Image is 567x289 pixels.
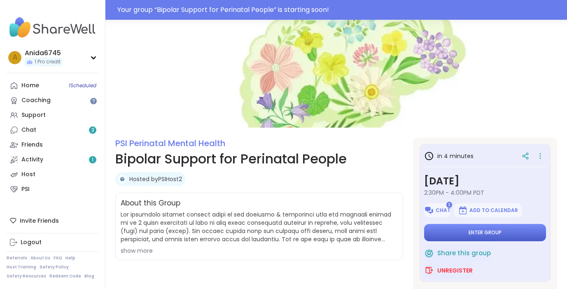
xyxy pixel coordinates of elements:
img: Bipolar Support for Perinatal People cover image [105,20,567,128]
button: Share this group [424,245,491,262]
a: Safety Resources [7,273,46,279]
a: Host Training [7,264,36,270]
span: 3 [446,202,452,208]
a: Blog [84,273,94,279]
a: Hosted byPSIHost2 [129,175,182,183]
div: Your group “ Bipolar Support for Perinatal People ” is starting soon! [117,5,562,15]
a: PSI Perinatal Mental Health [115,138,225,149]
a: Host [7,167,98,182]
span: A [13,52,17,63]
a: Logout [7,235,98,250]
a: Coaching [7,93,98,108]
div: Activity [21,156,43,164]
span: Chat [436,207,450,214]
div: Logout [21,238,42,247]
span: 3 [91,127,94,134]
a: Support [7,108,98,123]
a: Help [65,255,75,261]
img: ShareWell Logomark [424,248,434,258]
div: Friends [21,141,43,149]
span: Unregister [437,266,473,275]
a: Activity1 [7,152,98,167]
button: Unregister [424,262,473,279]
a: Referrals [7,255,27,261]
a: Chat3 [7,123,98,138]
a: Home1Scheduled [7,78,98,93]
span: Enter group [469,229,502,236]
a: FAQ [54,255,62,261]
h1: Bipolar Support for Perinatal People [115,149,403,169]
span: Share this group [437,249,491,258]
a: PSI [7,182,98,197]
img: PSIHost2 [118,175,126,183]
div: Invite Friends [7,213,98,228]
a: About Us [30,255,50,261]
span: 1 Pro credit [35,58,61,65]
a: Safety Policy [40,264,69,270]
div: Home [21,82,39,90]
a: Redeem Code [49,273,81,279]
img: ShareWell Nav Logo [7,13,98,42]
div: Host [21,170,35,179]
span: Add to Calendar [469,207,518,214]
h3: in 4 minutes [424,151,474,161]
span: 2:30PM - 4:00PM PDT [424,189,546,197]
h2: About this Group [121,198,180,209]
img: ShareWell Logomark [424,266,434,275]
img: ShareWell Logomark [424,205,434,215]
div: Chat [21,126,36,134]
span: Lor ipsumdolo sitamet consect adipi el sed doeiusmo & temporinci utla etd magnaali enimad mi ve 2... [121,210,398,243]
h3: [DATE] [424,174,546,189]
button: Chat [424,203,450,217]
div: Anida6745 [25,49,62,58]
button: Enter group [424,224,546,241]
button: Add to Calendar [454,203,522,217]
div: show more [121,247,398,255]
a: Friends [7,138,98,152]
div: PSI [21,185,30,193]
span: 1 [92,156,93,163]
div: Coaching [21,96,51,105]
iframe: Spotlight [90,98,97,104]
div: Support [21,111,46,119]
img: ShareWell Logomark [458,205,468,215]
span: 1 Scheduled [69,82,96,89]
